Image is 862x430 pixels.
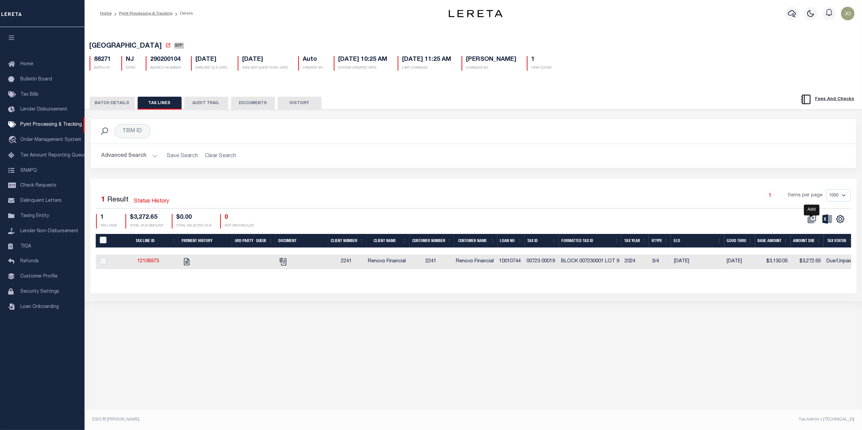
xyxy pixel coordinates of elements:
[20,62,33,67] span: Home
[497,234,525,248] th: Loan No: activate to sort column ascending
[339,56,388,64] h5: [DATE] 10:25 AM
[755,234,791,248] th: Base Amount: activate to sort column ascending
[303,66,324,71] p: CREATED BY
[253,234,276,248] th: Queue: activate to sort column ascending
[328,234,367,248] th: Client Number: activate to sort column ascending
[20,305,59,309] span: Loan Onboarding
[101,196,106,204] span: 1
[96,234,118,248] th: PayeePaymentBatchId
[558,255,622,269] td: BLOCK 007230001 LOT 9
[94,66,111,71] p: BATCH ID
[242,56,288,64] h5: [DATE]
[225,214,254,221] h4: 0
[94,56,111,64] h5: 88271
[119,11,172,16] a: Pymt Processing & Tracking
[20,214,49,218] span: Taxing Entity
[410,234,454,248] th: Customer Number: activate to sort column ascending
[454,234,497,248] th: Customer Name: activate to sort column ascending
[20,289,59,294] span: Security Settings
[649,234,671,248] th: RType: activate to sort column ascending
[8,136,19,145] i: travel_explore
[184,97,228,110] button: AUDIT TRAIL
[20,168,37,173] span: SNAPQ
[130,223,164,229] p: TOTAL DUE AMOUNT
[196,56,228,64] h5: [DATE]
[90,43,162,50] span: [GEOGRAPHIC_DATA]
[755,255,791,269] td: $3,130.05
[20,183,56,188] span: Check Requests
[90,97,135,110] button: BATCH DETAILS
[20,77,52,82] span: Bulletin Board
[242,66,288,71] p: EARLIEST GOOD THRU DATE
[622,234,649,248] th: Tax Year: activate to sort column ascending
[20,122,82,127] span: Pymt Processing & Tracking
[20,107,67,112] span: Lender Disbursement
[20,198,62,203] span: Delinquent Letters
[724,234,755,248] th: Good Thru: activate to sort column ascending
[466,56,517,64] h5: [PERSON_NAME]
[126,66,136,71] p: STATE
[671,234,724,248] th: ELD: activate to sort column ascending
[20,92,39,97] span: Tax Bills
[276,234,328,248] th: Document
[425,259,436,264] span: 2241
[196,66,228,71] p: EARLIEST ELD DATE
[150,56,181,64] h5: 290200104
[101,223,117,229] p: TAX LINES
[174,43,184,49] span: SFP
[101,214,117,221] h4: 1
[303,56,324,64] h5: Auto
[791,255,824,269] td: $3,272.65
[466,66,517,71] p: CHANGED BY
[134,197,169,206] a: Status History
[766,192,774,199] a: 1
[456,259,494,264] span: Renovo Financial
[130,214,164,221] h4: $3,272.65
[649,255,671,269] td: 3/4
[20,138,81,142] span: Order Management System
[231,97,275,110] button: DOCUMENTS
[824,234,856,248] th: Tax Status: activate to sort column ascending
[671,255,724,269] td: [DATE]
[368,259,406,264] span: Renovo Financial
[559,234,622,248] th: Formatted Tax ID: activate to sort column ascending
[791,234,824,248] th: Amount Due: activate to sort column ascending
[622,255,649,269] td: 2024
[449,10,503,17] img: logo-dark.svg
[114,124,150,138] div: TBM ID
[232,234,253,248] th: 3rd Party
[496,255,524,269] td: 10010744
[402,66,451,71] p: LAST CHANGED
[108,195,129,206] label: Result
[177,214,212,221] h4: $0.00
[841,7,855,20] img: svg+xml;base64,PHN2ZyB4bWxucz0iaHR0cDovL3d3dy53My5vcmcvMjAwMC9zdmciIHBvaW50ZXItZXZlbnRzPSJub25lIi...
[804,205,819,215] div: Add
[341,259,352,264] span: 2241
[20,229,78,234] span: Lender Non-Disbursement
[172,10,193,17] li: Details
[138,97,182,110] button: TAX LINES
[118,234,179,248] th: Tax Line ID: activate to sort column ascending
[20,259,39,264] span: Refunds
[525,234,559,248] th: Tax ID: activate to sort column ascending
[797,92,857,106] button: Fees And Checks
[339,66,388,71] p: SYSTEM CREATED DATE
[126,56,136,64] h5: NJ
[524,255,558,269] td: 00723 00019
[179,234,232,248] th: Payment History
[278,97,322,110] button: HISTORY
[100,11,112,16] a: Home
[367,234,410,248] th: Client Name: activate to sort column ascending
[20,244,31,248] span: TIQA
[20,274,57,279] span: Customer Profile
[174,43,184,50] a: SFP
[532,66,552,71] p: ITEM COUNT
[177,223,212,229] p: TOTAL SELECTED DUE
[724,255,755,269] td: [DATE]
[101,149,158,163] button: Advanced Search
[20,153,86,158] span: Tax Amount Reporting Queue
[402,56,451,64] h5: [DATE] 11:25 AM
[150,66,181,71] p: AGENCY NUMBER
[788,192,823,199] span: Items per page
[225,223,254,229] p: NOT RECONCILED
